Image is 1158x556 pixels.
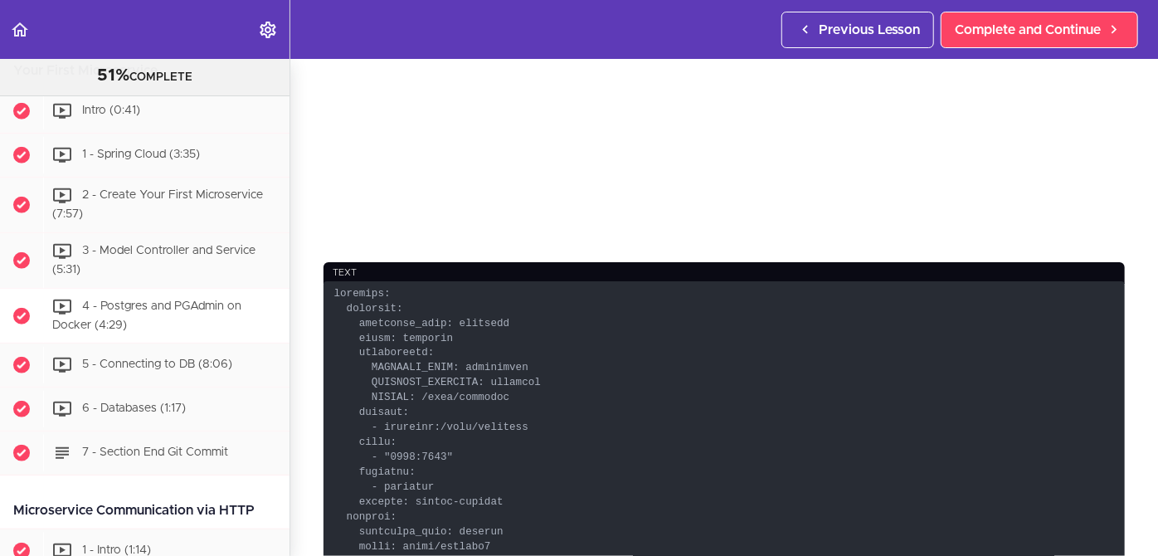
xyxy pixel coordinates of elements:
span: 7 - Section End Git Commit [82,447,228,459]
svg: Back to course curriculum [10,20,30,40]
span: 4 - Postgres and PGAdmin on Docker (4:29) [52,300,241,331]
span: 2 - Create Your First Microservice (7:57) [52,190,263,221]
div: COMPLETE [21,66,269,87]
span: 6 - Databases (1:17) [82,403,186,415]
span: Intro (0:41) [82,105,140,117]
svg: Settings Menu [258,20,278,40]
span: 1 - Spring Cloud (3:35) [82,149,200,161]
span: Complete and Continue [955,20,1101,40]
span: Previous Lesson [819,20,920,40]
span: 3 - Model Controller and Service (5:31) [52,245,255,276]
a: Complete and Continue [941,12,1138,48]
div: text [324,262,1125,285]
a: Previous Lesson [781,12,934,48]
span: 5 - Connecting to DB (8:06) [82,359,232,371]
span: 51% [97,67,129,84]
